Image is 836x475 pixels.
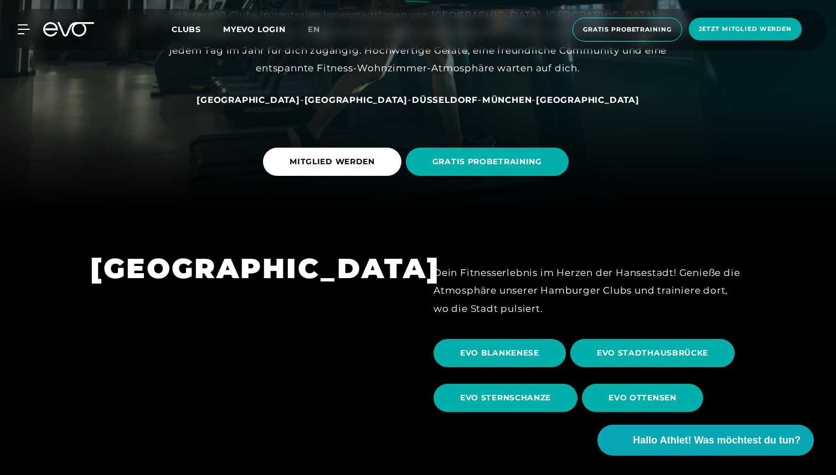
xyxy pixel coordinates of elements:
[434,375,582,420] a: EVO STERNSCHANZE
[583,25,672,34] span: Gratis Probetraining
[172,24,201,34] span: Clubs
[406,139,573,184] a: GRATIS PROBETRAINING
[536,94,639,105] a: [GEOGRAPHIC_DATA]
[608,392,676,404] span: EVO OTTENSEN
[305,95,408,105] span: [GEOGRAPHIC_DATA]
[308,24,320,34] span: en
[569,18,685,41] a: Gratis Probetraining
[290,156,375,168] span: MITGLIED WERDEN
[633,433,801,448] span: Hallo Athlet! Was möchtest du tun?
[172,24,223,34] a: Clubs
[434,264,746,317] div: Dein Fitnesserlebnis im Herzen der Hansestadt! Genieße die Atmosphäre unserer Hamburger Clubs und...
[197,95,300,105] span: [GEOGRAPHIC_DATA]
[305,94,408,105] a: [GEOGRAPHIC_DATA]
[482,95,532,105] span: München
[223,24,286,34] a: MYEVO LOGIN
[90,250,402,286] h1: [GEOGRAPHIC_DATA]
[460,392,551,404] span: EVO STERNSCHANZE
[582,375,707,420] a: EVO OTTENSEN
[482,94,532,105] a: München
[597,425,814,456] button: Hallo Athlet! Was möchtest du tun?
[412,94,478,105] a: Düsseldorf
[197,94,300,105] a: [GEOGRAPHIC_DATA]
[699,24,792,34] span: Jetzt Mitglied werden
[412,95,478,105] span: Düsseldorf
[536,95,639,105] span: [GEOGRAPHIC_DATA]
[308,23,333,36] a: en
[169,91,667,108] div: - - - -
[685,18,805,41] a: Jetzt Mitglied werden
[597,347,708,359] span: EVO STADTHAUSBRÜCKE
[570,331,739,375] a: EVO STADTHAUSBRÜCKE
[460,347,539,359] span: EVO BLANKENESE
[434,331,570,375] a: EVO BLANKENESE
[263,139,406,184] a: MITGLIED WERDEN
[432,156,542,168] span: GRATIS PROBETRAINING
